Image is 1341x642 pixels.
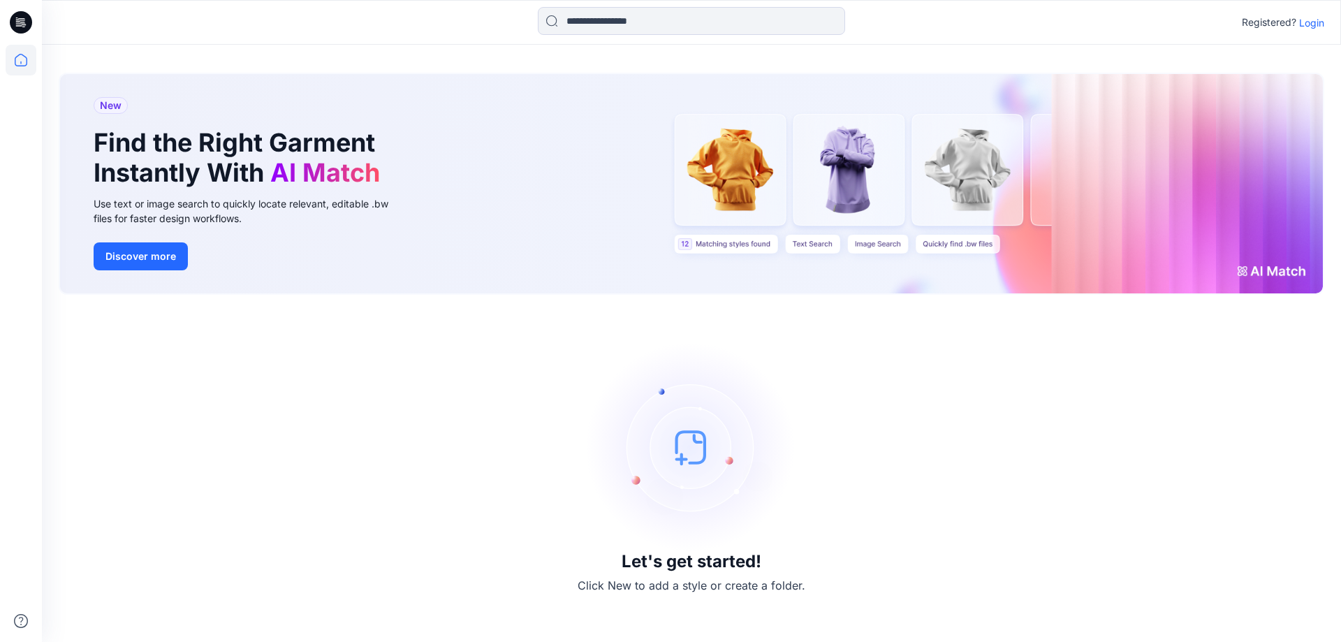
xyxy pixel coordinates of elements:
[100,97,122,114] span: New
[587,342,796,552] img: empty-state-image.svg
[270,157,380,188] span: AI Match
[94,128,387,188] h1: Find the Right Garment Instantly With
[622,552,761,571] h3: Let's get started!
[94,242,188,270] button: Discover more
[1242,14,1296,31] p: Registered?
[578,577,805,594] p: Click New to add a style or create a folder.
[1299,15,1324,30] p: Login
[94,196,408,226] div: Use text or image search to quickly locate relevant, editable .bw files for faster design workflows.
